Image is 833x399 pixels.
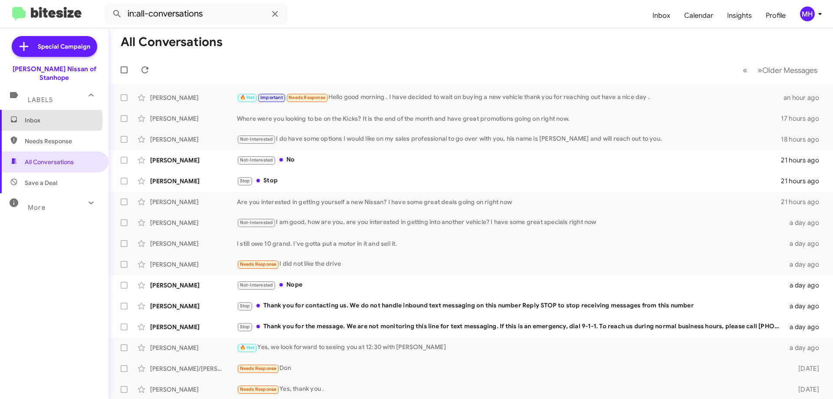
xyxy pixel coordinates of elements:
span: Special Campaign [38,42,90,51]
div: Yes, thank you . [237,384,784,394]
div: [PERSON_NAME]/[PERSON_NAME] [150,364,237,373]
span: Stop [240,178,250,184]
div: [DATE] [784,364,826,373]
div: [PERSON_NAME] [150,239,237,248]
div: Don [237,363,784,373]
div: Nope [237,280,784,290]
a: Calendar [677,3,720,28]
span: Not-Interested [240,136,273,142]
span: More [28,204,46,211]
div: MH [800,7,815,21]
span: Labels [28,96,53,104]
div: [PERSON_NAME] [150,302,237,310]
div: a day ago [784,260,826,269]
div: I am good, how are you, are you interested in getting into another vehicle? I have some great spe... [237,218,784,228]
span: Older Messages [762,66,817,75]
div: [PERSON_NAME] [150,281,237,290]
span: Not-Interested [240,220,273,225]
span: Needs Response [240,366,277,371]
span: Needs Response [240,386,277,392]
a: Insights [720,3,759,28]
div: [PERSON_NAME] [150,260,237,269]
span: Needs Response [289,95,325,100]
span: « [743,65,748,76]
div: a day ago [784,343,826,352]
div: [PERSON_NAME] [150,343,237,352]
div: [PERSON_NAME] [150,156,237,165]
span: 🔥 Hot [240,95,255,100]
div: 17 hours ago [781,114,826,123]
div: a day ago [784,239,826,248]
span: » [758,65,762,76]
div: 21 hours ago [781,156,826,165]
span: All Conversations [25,158,74,166]
div: [PERSON_NAME] [150,385,237,394]
button: MH [793,7,823,21]
div: Yes, we look forward to seeing you at 12:30 with [PERSON_NAME] [237,343,784,353]
a: Special Campaign [12,36,97,57]
h1: All Conversations [121,35,223,49]
div: Hello good morning . I have decided to wait on buying a new vehicle thank you for reaching out ha... [237,92,784,102]
div: [DATE] [784,385,826,394]
span: Inbox [25,116,98,125]
div: 21 hours ago [781,198,826,206]
div: Stop [237,176,781,186]
nav: Page navigation example [738,61,823,79]
div: 18 hours ago [781,135,826,144]
span: Needs Response [25,137,98,145]
div: [PERSON_NAME] [150,198,237,206]
span: Needs Response [240,261,277,267]
div: [PERSON_NAME] [150,93,237,102]
div: Are you interested in getting yourself a new Nissan? I have some great deals going on right now [237,198,781,206]
div: [PERSON_NAME] [150,218,237,227]
div: [PERSON_NAME] [150,114,237,123]
span: Stop [240,324,250,330]
button: Next [752,61,823,79]
span: Save a Deal [25,178,57,187]
div: Where were you looking to be on the Kicks? It is the end of the month and have great promotions g... [237,114,781,123]
div: an hour ago [784,93,826,102]
div: [PERSON_NAME] [150,323,237,331]
div: [PERSON_NAME] [150,135,237,144]
span: 🔥 Hot [240,345,255,350]
div: I do have some options I would like on my sales professional to go over with you, his name is [PE... [237,134,781,144]
div: a day ago [784,302,826,310]
div: Thank you for the message. We are not monitoring this line for text messaging. If this is an emer... [237,322,784,332]
div: a day ago [784,281,826,290]
div: a day ago [784,323,826,331]
a: Profile [759,3,793,28]
div: [PERSON_NAME] [150,177,237,185]
div: a day ago [784,218,826,227]
input: Search [105,3,287,24]
div: 21 hours ago [781,177,826,185]
span: Not-Interested [240,282,273,288]
div: No [237,155,781,165]
a: Inbox [646,3,677,28]
span: Important [260,95,283,100]
span: Not-Interested [240,157,273,163]
div: Thank you for contacting us. We do not handle inbound text messaging on this number Reply STOP to... [237,301,784,311]
div: I did not like the drive [237,259,784,269]
div: I still owe 10 grand. I've gotta put a motor in it and sell it. [237,239,784,248]
button: Previous [738,61,753,79]
span: Stop [240,303,250,309]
